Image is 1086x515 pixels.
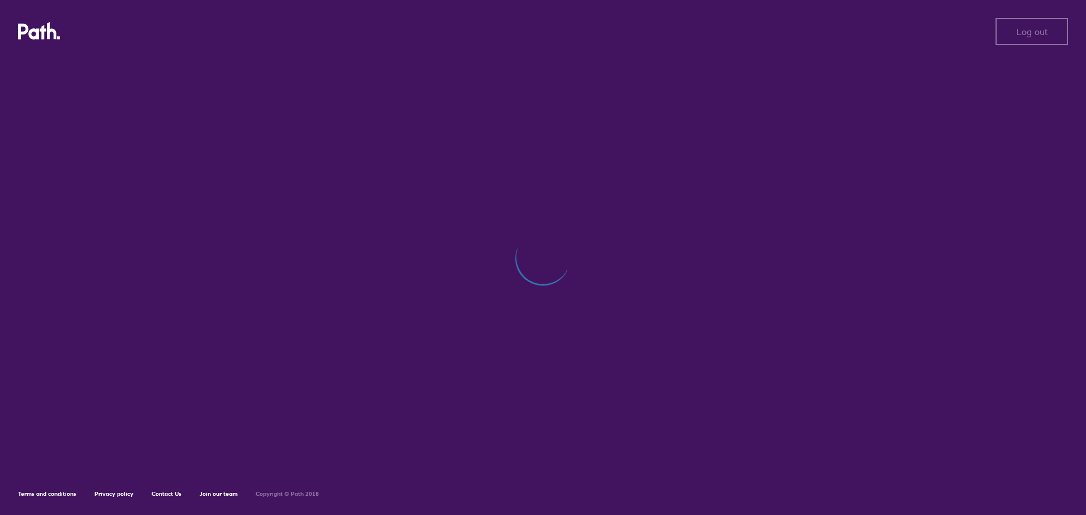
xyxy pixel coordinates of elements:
[256,491,319,497] h6: Copyright © Path 2018
[18,490,76,497] a: Terms and conditions
[1016,27,1048,37] span: Log out
[152,490,182,497] a: Contact Us
[94,490,133,497] a: Privacy policy
[996,18,1068,45] button: Log out
[200,490,238,497] a: Join our team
